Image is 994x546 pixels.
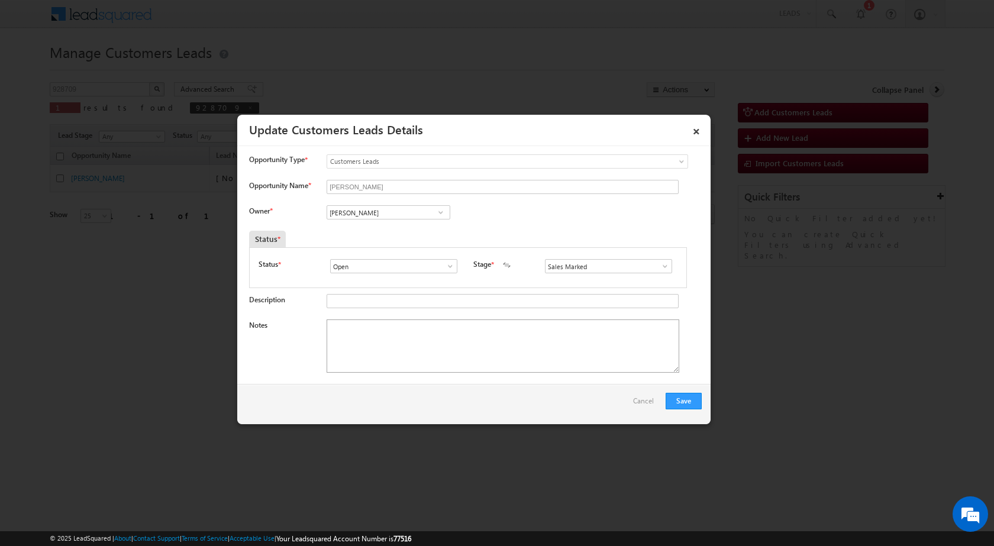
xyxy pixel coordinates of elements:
[259,259,278,270] label: Status
[473,259,491,270] label: Stage
[249,121,423,137] a: Update Customers Leads Details
[633,393,660,415] a: Cancel
[327,205,450,219] input: Type to Search
[249,295,285,304] label: Description
[666,393,702,409] button: Save
[249,231,286,247] div: Status
[545,259,672,273] input: Type to Search
[654,260,669,272] a: Show All Items
[393,534,411,543] span: 77516
[249,321,267,329] label: Notes
[249,206,272,215] label: Owner
[327,154,688,169] a: Customers Leads
[276,534,411,543] span: Your Leadsquared Account Number is
[133,534,180,542] a: Contact Support
[114,534,131,542] a: About
[50,533,411,544] span: © 2025 LeadSquared | | | | |
[433,206,448,218] a: Show All Items
[327,156,640,167] span: Customers Leads
[230,534,275,542] a: Acceptable Use
[686,119,706,140] a: ×
[182,534,228,542] a: Terms of Service
[249,154,305,165] span: Opportunity Type
[249,181,311,190] label: Opportunity Name
[330,259,457,273] input: Type to Search
[440,260,454,272] a: Show All Items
